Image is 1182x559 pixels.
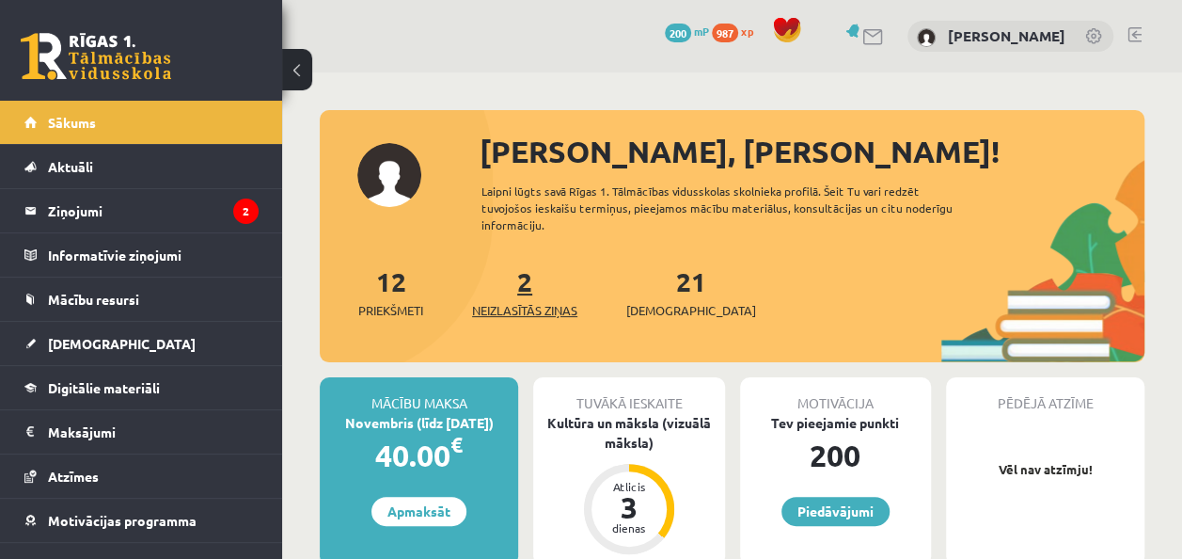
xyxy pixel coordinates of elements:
p: Vēl nav atzīmju! [955,460,1135,479]
a: Ziņojumi2 [24,189,259,232]
span: Neizlasītās ziņas [472,301,577,320]
a: 987 xp [712,24,763,39]
a: Mācību resursi [24,278,259,321]
span: 987 [712,24,738,42]
div: Pēdējā atzīme [946,377,1144,413]
div: Kultūra un māksla (vizuālā māksla) [533,413,724,453]
legend: Maksājumi [48,410,259,454]
i: 2 [233,199,259,224]
span: mP [694,24,709,39]
span: € [450,431,463,458]
div: 40.00 [320,433,518,478]
div: Tuvākā ieskaite [533,377,724,413]
a: Sākums [24,101,259,144]
div: Mācību maksa [320,377,518,413]
a: Informatīvie ziņojumi [24,233,259,277]
div: Novembris (līdz [DATE]) [320,413,518,433]
span: Motivācijas programma [48,512,197,529]
a: [DEMOGRAPHIC_DATA] [24,322,259,365]
div: Tev pieejamie punkti [740,413,931,433]
span: Aktuāli [48,158,93,175]
a: Atzīmes [24,455,259,498]
img: Irēna Staģe [917,28,936,47]
div: Atlicis [601,481,657,492]
span: Priekšmeti [358,301,423,320]
span: Mācību resursi [48,291,139,308]
div: dienas [601,522,657,534]
a: Aktuāli [24,145,259,188]
a: Apmaksāt [371,497,466,526]
span: Digitālie materiāli [48,379,160,396]
span: Sākums [48,114,96,131]
span: xp [741,24,753,39]
div: 3 [601,492,657,522]
span: 200 [665,24,691,42]
a: Motivācijas programma [24,499,259,542]
span: [DEMOGRAPHIC_DATA] [48,335,196,352]
a: Maksājumi [24,410,259,454]
a: [PERSON_NAME] [948,26,1065,45]
div: 200 [740,433,931,478]
a: 21[DEMOGRAPHIC_DATA] [626,264,756,320]
div: Motivācija [740,377,931,413]
a: Piedāvājumi [781,497,890,526]
a: Kultūra un māksla (vizuālā māksla) Atlicis 3 dienas [533,413,724,557]
div: Laipni lūgts savā Rīgas 1. Tālmācības vidusskolas skolnieka profilā. Šeit Tu vari redzēt tuvojošo... [481,183,976,233]
div: [PERSON_NAME], [PERSON_NAME]! [480,129,1144,174]
span: [DEMOGRAPHIC_DATA] [626,301,756,320]
a: 12Priekšmeti [358,264,423,320]
a: Digitālie materiāli [24,366,259,409]
legend: Informatīvie ziņojumi [48,233,259,277]
span: Atzīmes [48,468,99,485]
a: 200 mP [665,24,709,39]
a: Rīgas 1. Tālmācības vidusskola [21,33,171,80]
a: 2Neizlasītās ziņas [472,264,577,320]
legend: Ziņojumi [48,189,259,232]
